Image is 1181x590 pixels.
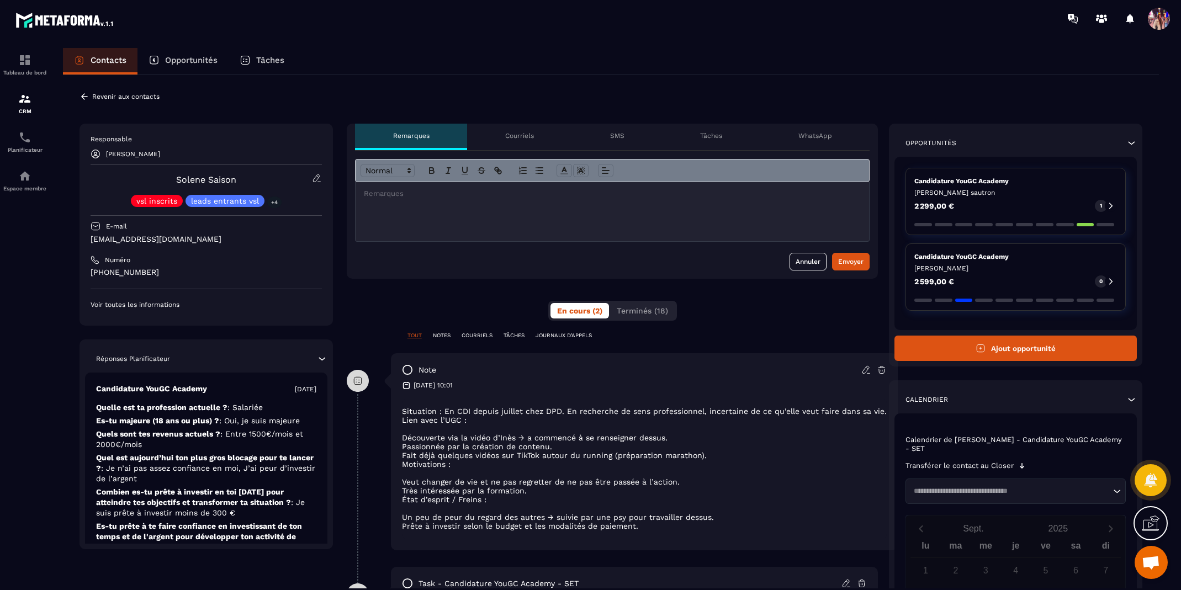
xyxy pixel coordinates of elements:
[905,435,1126,453] p: Calendrier de [PERSON_NAME] - Candidature YouGC Academy - SET
[557,306,602,315] span: En cours (2)
[914,252,1117,261] p: Candidature YouGC Academy
[96,384,207,394] p: Candidature YouGC Academy
[402,442,887,451] li: Passionnée par la création de contenu.
[393,131,430,140] p: Remarques
[96,402,316,413] p: Quelle est ta profession actuelle ?
[610,303,675,318] button: Terminés (18)
[91,55,126,65] p: Contacts
[402,477,887,486] li: Veut changer de vie et ne pas regretter de ne pas être passée à l’action.
[536,332,592,339] p: JOURNAUX D'APPELS
[96,487,316,518] p: Combien es-tu prête à investir en toi [DATE] pour atteindre tes objectifs et transformer ta situa...
[3,84,47,123] a: formationformationCRM
[700,131,722,140] p: Tâches
[905,479,1126,504] div: Search for option
[790,253,827,270] button: Annuler
[165,55,218,65] p: Opportunités
[402,460,887,469] li: Motivations :
[176,174,236,185] a: Solene Saison
[914,202,954,210] p: 2 299,00 €
[914,264,1117,273] p: [PERSON_NAME]
[550,303,609,318] button: En cours (2)
[505,131,534,140] p: Courriels
[18,169,31,183] img: automations
[905,139,956,147] p: Opportunités
[256,55,284,65] p: Tâches
[106,150,160,158] p: [PERSON_NAME]
[402,416,887,424] li: Lien avec l’UGC :
[838,256,864,267] div: Envoyer
[229,48,295,75] a: Tâches
[18,92,31,105] img: formation
[96,464,315,483] span: : Je n’ai pas assez confiance en moi, J’ai peur d’investir de l’argent
[1100,202,1102,210] p: 1
[219,416,300,425] span: : Oui, je suis majeure
[905,395,948,404] p: Calendrier
[402,522,887,530] li: Prête à investir selon le budget et les modalités de paiement.
[18,131,31,144] img: scheduler
[617,306,668,315] span: Terminés (18)
[91,135,322,143] p: Responsable
[63,48,137,75] a: Contacts
[295,385,316,394] p: [DATE]
[136,197,177,205] p: vsl inscrits
[610,131,624,140] p: SMS
[433,332,451,339] p: NOTES
[414,381,453,390] p: [DATE] 10:01
[462,332,492,339] p: COURRIELS
[894,336,1137,361] button: Ajout opportunité
[419,578,579,589] p: task - Candidature YouGC Academy - SET
[402,407,887,416] li: Situation : En CDI depuis juillet chez DPD. En recherche de sens professionnel, incertaine de ce ...
[3,70,47,76] p: Tableau de bord
[419,365,436,375] p: note
[3,45,47,84] a: formationformationTableau de bord
[96,416,316,426] p: Es-tu majeure (18 ans ou plus) ?
[910,486,1110,497] input: Search for option
[798,131,832,140] p: WhatsApp
[91,300,322,309] p: Voir toutes les informations
[3,161,47,200] a: automationsautomationsEspace membre
[402,495,887,504] li: État d’esprit / Freins :
[267,196,282,208] p: +4
[402,451,887,460] li: Fait déjà quelques vidéos sur TikTok autour du running (préparation marathon).
[504,332,525,339] p: TÂCHES
[92,93,160,100] p: Revenir aux contacts
[96,429,316,450] p: Quels sont tes revenus actuels ?
[402,433,887,442] li: Découverte via la vidéo d’Inès → a commencé à se renseigner dessus.
[191,197,259,205] p: leads entrants vsl
[105,256,130,264] p: Numéro
[1099,278,1103,285] p: 0
[914,177,1117,185] p: Candidature YouGC Academy
[407,332,422,339] p: TOUT
[3,108,47,114] p: CRM
[106,222,127,231] p: E-mail
[3,147,47,153] p: Planificateur
[402,513,887,522] li: Un peu de peur du regard des autres → suivie par une psy pour travailler dessus.
[914,188,1117,197] p: [PERSON_NAME] sautron
[1135,546,1168,579] div: Ouvrir le chat
[156,543,279,551] span: : Je ne suis pas 100% certaine...
[3,185,47,192] p: Espace membre
[3,123,47,161] a: schedulerschedulerPlanificateur
[914,278,954,285] p: 2 599,00 €
[96,354,170,363] p: Réponses Planificateur
[832,253,870,270] button: Envoyer
[402,486,887,495] li: Très intéressée par la formation.
[91,267,322,278] p: [PHONE_NUMBER]
[96,521,316,552] p: Es-tu prête à te faire confiance en investissant de ton temps et de l'argent pour développer ton ...
[96,453,316,484] p: Quel est aujourd’hui ton plus gros blocage pour te lancer ?
[227,403,263,412] span: : Salariée
[18,54,31,67] img: formation
[91,234,322,244] p: [EMAIL_ADDRESS][DOMAIN_NAME]
[137,48,229,75] a: Opportunités
[15,10,115,30] img: logo
[905,461,1014,470] p: Transférer le contact au Closer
